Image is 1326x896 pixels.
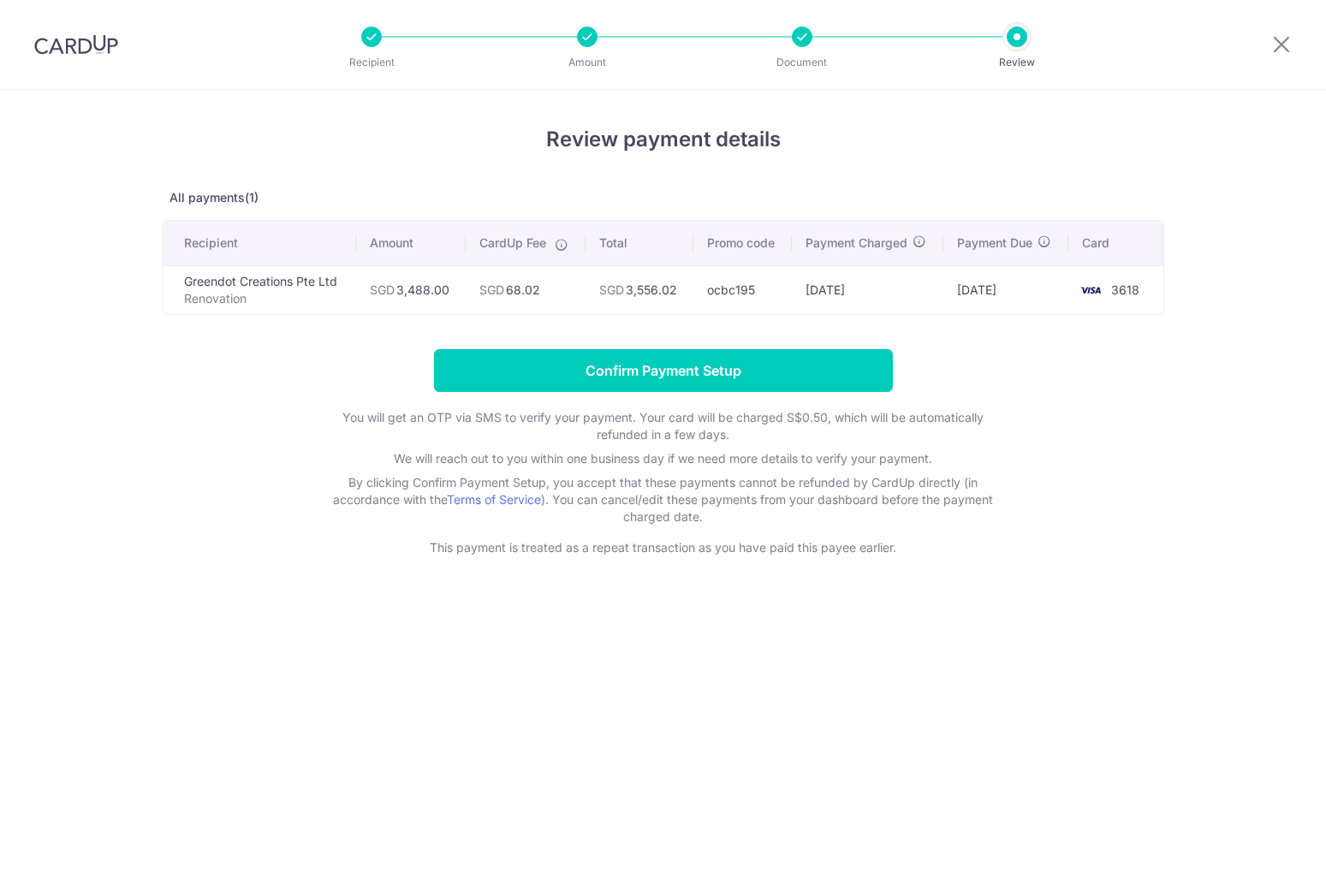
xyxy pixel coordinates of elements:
[321,539,1006,556] p: This payment is treated as a repeat transaction as you have paid this payee earlier.
[693,221,791,265] th: Promo code
[308,54,435,71] p: Recipient
[957,234,1032,252] span: Payment Due
[479,282,504,297] span: SGD
[370,282,395,297] span: SGD
[479,234,546,252] span: CardUp Fee
[164,221,356,265] th: Recipient
[586,265,693,314] td: 3,556.02
[434,349,893,392] input: Confirm Payment Setup
[586,221,693,265] th: Total
[739,54,865,71] p: Document
[321,474,1006,525] p: By clicking Confirm Payment Setup, you accept that these payments cannot be refunded by CardUp di...
[466,265,586,314] td: 68.02
[321,450,1006,467] p: We will reach out to you within one business day if we need more details to verify your payment.
[356,265,467,314] td: 3,488.00
[1111,282,1139,297] span: 3618
[184,290,342,307] p: Renovation
[599,282,624,297] span: SGD
[806,234,907,252] span: Payment Charged
[1068,221,1162,265] th: Card
[524,54,651,71] p: Amount
[943,265,1068,314] td: [DATE]
[792,265,944,314] td: [DATE]
[163,124,1164,155] h4: Review payment details
[693,265,791,314] td: ocbc195
[954,54,1080,71] p: Review
[356,221,467,265] th: Amount
[163,189,1164,206] p: All payments(1)
[1073,280,1108,300] img: <span class="translation_missing" title="translation missing: en.account_steps.new_confirm_form.b...
[164,265,356,314] td: Greendot Creations Pte Ltd
[447,492,541,507] a: Terms of Service
[321,409,1006,443] p: You will get an OTP via SMS to verify your payment. Your card will be charged S$0.50, which will ...
[34,34,118,55] img: CardUp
